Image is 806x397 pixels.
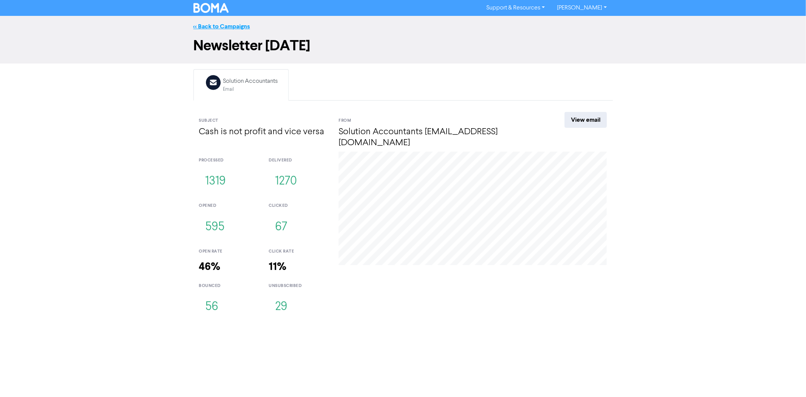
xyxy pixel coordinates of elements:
[199,260,221,273] strong: 46%
[199,169,232,194] button: 1319
[551,2,613,14] a: [PERSON_NAME]
[199,157,258,164] div: processed
[269,295,294,319] button: 29
[339,127,537,149] h4: Solution Accountants [EMAIL_ADDRESS][DOMAIN_NAME]
[199,248,258,255] div: open rate
[269,157,327,164] div: delivered
[269,169,303,194] button: 1270
[199,215,231,240] button: 595
[480,2,551,14] a: Support & Resources
[199,295,225,319] button: 56
[269,248,327,255] div: click rate
[199,127,328,138] h4: Cash is not profit and vice versa
[199,203,258,209] div: opened
[199,283,258,289] div: bounced
[565,112,607,128] a: View email
[269,215,294,240] button: 67
[193,37,613,54] h1: Newsletter [DATE]
[223,86,278,93] div: Email
[339,118,537,124] div: From
[199,118,328,124] div: Subject
[269,260,286,273] strong: 11%
[223,77,278,86] div: Solution Accountants
[193,23,250,30] a: << Back to Campaigns
[768,361,806,397] iframe: Chat Widget
[269,283,327,289] div: unsubscribed
[193,3,229,13] img: BOMA Logo
[269,203,327,209] div: clicked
